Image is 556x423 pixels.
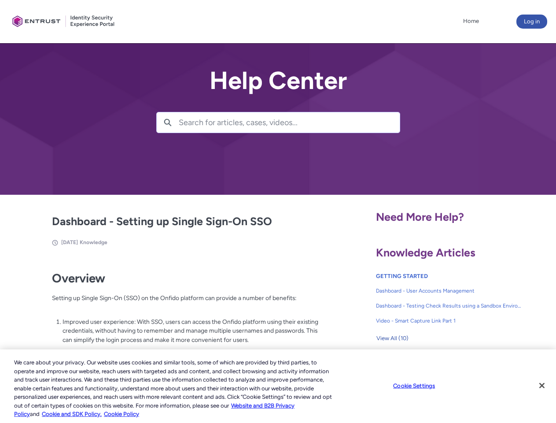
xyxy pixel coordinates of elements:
[157,112,179,133] button: Search
[52,293,319,312] p: Setting up Single Sign-On (SSO) on the Onfido platform can provide a number of benefits:
[376,302,522,310] span: Dashboard - Testing Check Results using a Sandbox Environment
[376,273,428,279] a: GETTING STARTED
[387,377,442,394] button: Cookie Settings
[376,313,522,328] a: Video - Smart Capture Link Part 1
[376,210,464,223] span: Need More Help?
[461,15,481,28] a: Home
[52,213,319,230] h2: Dashboard - Setting up Single Sign-On SSO
[376,317,522,325] span: Video - Smart Capture Link Part 1
[376,287,522,295] span: Dashboard - User Accounts Management
[516,15,547,29] button: Log in
[376,246,475,259] span: Knowledge Articles
[179,112,400,133] input: Search for articles, cases, videos...
[14,358,334,419] div: We care about your privacy. Our website uses cookies and similar tools, some of which are provide...
[376,332,409,345] span: View All (10)
[80,238,107,246] li: Knowledge
[376,283,522,298] a: Dashboard - User Accounts Management
[52,271,105,286] strong: Overview
[63,317,319,345] p: Improved user experience: With SSO, users can access the Onfido platform using their existing cre...
[156,67,400,94] h2: Help Center
[104,411,139,417] a: Cookie Policy
[42,411,102,417] a: Cookie and SDK Policy.
[61,239,78,245] span: [DATE]
[532,376,552,395] button: Close
[376,298,522,313] a: Dashboard - Testing Check Results using a Sandbox Environment
[376,331,409,345] button: View All (10)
